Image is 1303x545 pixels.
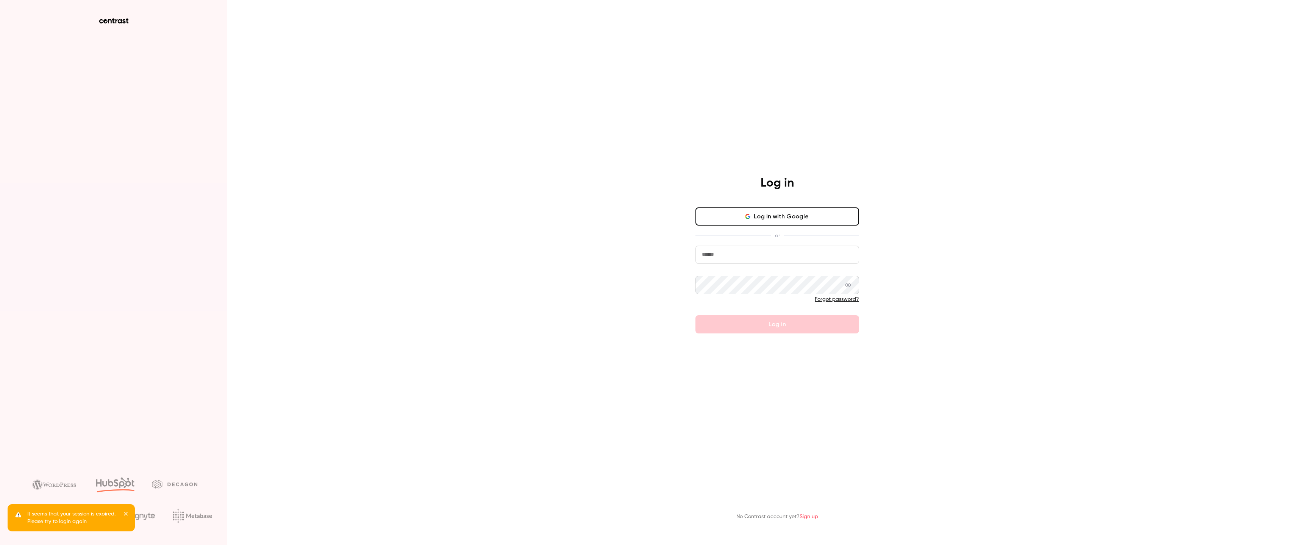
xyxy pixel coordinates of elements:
a: Sign up [800,514,818,519]
a: Forgot password? [815,297,859,302]
span: or [771,232,784,240]
p: It seems that your session is expired. Please try to login again [27,510,118,525]
h4: Log in [761,176,794,191]
button: Log in with Google [695,207,859,226]
button: close [123,510,129,519]
p: No Contrast account yet? [736,513,818,521]
img: decagon [152,480,197,488]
